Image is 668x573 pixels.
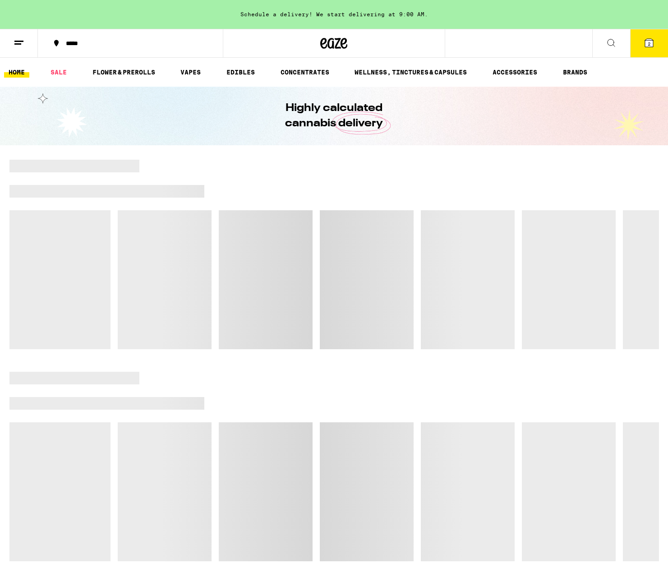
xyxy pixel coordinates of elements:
a: VAPES [176,67,205,78]
a: WELLNESS, TINCTURES & CAPSULES [350,67,471,78]
a: HOME [4,67,29,78]
h1: Highly calculated cannabis delivery [260,101,409,131]
a: CONCENTRATES [276,67,334,78]
a: FLOWER & PREROLLS [88,67,160,78]
a: EDIBLES [222,67,259,78]
span: 2 [648,41,650,46]
a: BRANDS [558,67,592,78]
a: ACCESSORIES [488,67,542,78]
button: 2 [630,29,668,57]
a: SALE [46,67,71,78]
